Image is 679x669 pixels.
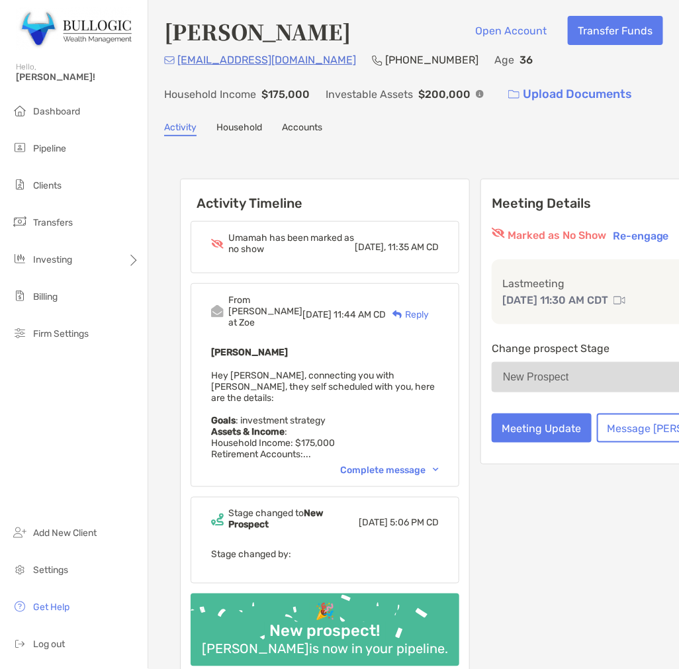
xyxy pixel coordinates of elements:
div: New Prospect [503,371,569,383]
div: New prospect! [265,622,386,641]
img: Info Icon [476,90,484,98]
a: Upload Documents [500,80,641,109]
div: 🎉 [310,603,340,622]
a: Household [216,122,262,136]
img: get-help icon [12,599,28,615]
img: Reply icon [392,310,402,319]
span: 11:44 AM CD [334,309,386,320]
div: Reply [386,308,429,322]
img: Email Icon [164,56,175,64]
span: [DATE], [355,242,386,253]
p: $175,000 [261,86,310,103]
span: Transfers [33,217,73,228]
span: 11:35 AM CD [388,242,439,253]
span: Billing [33,291,58,302]
img: communication type [613,295,625,306]
button: Re-engage [609,228,673,244]
span: Hey [PERSON_NAME], connecting you with [PERSON_NAME], they self scheduled with you, here are the ... [211,370,435,460]
button: Open Account [465,16,557,45]
p: 36 [520,52,533,68]
img: firm-settings icon [12,325,28,341]
img: logout icon [12,636,28,652]
img: Event icon [211,513,224,526]
h4: [PERSON_NAME] [164,16,351,46]
span: Clients [33,180,62,191]
b: [PERSON_NAME] [211,347,288,358]
p: $200,000 [418,86,471,103]
button: Meeting Update [492,414,592,443]
img: dashboard icon [12,103,28,118]
p: Stage changed by: [211,547,439,563]
img: red eyr [492,228,505,238]
strong: Goals [211,415,236,426]
p: Marked as No Show [508,228,606,244]
img: billing icon [12,288,28,304]
h6: Activity Timeline [181,179,469,211]
img: add_new_client icon [12,525,28,541]
p: [DATE] 11:30 AM CDT [502,292,608,308]
span: Get Help [33,602,69,613]
span: [PERSON_NAME]! [16,71,140,83]
div: Umamah has been marked as no show [228,232,355,255]
span: [DATE] [359,517,388,529]
div: Complete message [340,465,439,476]
img: Event icon [211,305,224,318]
button: Transfer Funds [568,16,663,45]
span: Firm Settings [33,328,89,339]
p: [EMAIL_ADDRESS][DOMAIN_NAME] [177,52,356,68]
p: Household Income [164,86,256,103]
span: Settings [33,565,68,576]
img: pipeline icon [12,140,28,156]
div: From [PERSON_NAME] at Zoe [228,294,302,328]
img: button icon [508,90,520,99]
a: Accounts [282,122,322,136]
p: Investable Assets [326,86,413,103]
span: Dashboard [33,106,80,117]
img: transfers icon [12,214,28,230]
a: Activity [164,122,197,136]
p: [PHONE_NUMBER] [385,52,478,68]
img: investing icon [12,251,28,267]
span: Add New Client [33,528,97,539]
img: clients icon [12,177,28,193]
img: Chevron icon [433,468,439,472]
p: Age [494,52,514,68]
span: Investing [33,254,72,265]
strong: Assets & Income [211,426,285,437]
div: Stage changed to [228,508,359,531]
img: Zoe Logo [16,5,132,53]
span: [DATE] [302,309,332,320]
img: Phone Icon [372,55,383,66]
b: New Prospect [228,508,323,531]
span: 5:06 PM CD [390,517,439,529]
span: Log out [33,639,65,650]
img: Event icon [211,239,224,249]
span: Pipeline [33,143,66,154]
div: [PERSON_NAME] is now in your pipeline. [197,641,453,657]
img: settings icon [12,562,28,578]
